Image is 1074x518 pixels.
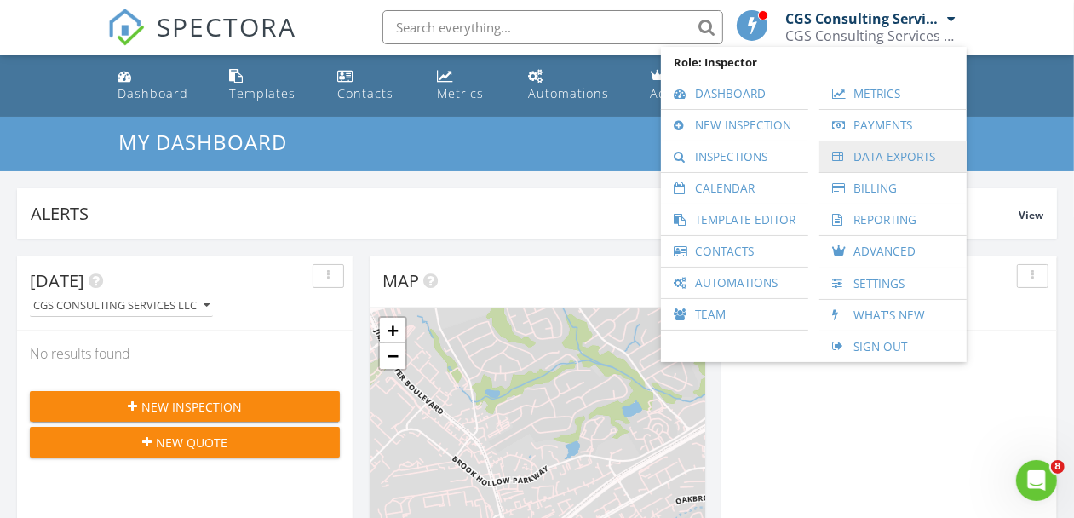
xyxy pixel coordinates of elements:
[17,331,353,377] div: No results found
[222,61,317,110] a: Templates
[330,61,416,110] a: Contacts
[828,300,958,331] a: What's New
[828,204,958,235] a: Reporting
[30,427,340,458] button: New Quote
[118,128,287,156] span: My Dashboard
[30,391,340,422] button: New Inspection
[669,110,800,141] a: New Inspection
[828,268,958,299] a: Settings
[382,269,419,292] span: Map
[437,85,484,101] div: Metrics
[669,173,800,204] a: Calendar
[337,85,393,101] div: Contacts
[380,318,405,343] a: Zoom in
[669,204,800,235] a: Template Editor
[521,61,630,110] a: Automations (Basic)
[30,269,84,292] span: [DATE]
[828,141,958,172] a: Data Exports
[669,299,800,330] a: Team
[430,61,508,110] a: Metrics
[111,61,209,110] a: Dashboard
[229,85,296,101] div: Templates
[107,9,145,46] img: The Best Home Inspection Software - Spectora
[380,343,405,369] a: Zoom out
[528,85,609,101] div: Automations
[644,61,734,110] a: Advanced
[107,23,296,59] a: SPECTORA
[31,202,1019,225] div: Alerts
[1051,460,1065,474] span: 8
[141,398,242,416] span: New Inspection
[33,300,210,312] div: CGS Consulting Services LLC
[828,78,958,109] a: Metrics
[30,295,213,318] button: CGS Consulting Services LLC
[156,434,227,452] span: New Quote
[828,331,958,362] a: Sign Out
[785,27,956,44] div: CGS Consulting Services LLC
[157,9,296,44] span: SPECTORA
[669,268,800,298] a: Automations
[669,236,800,267] a: Contacts
[651,85,714,101] div: Advanced
[1016,460,1057,501] iframe: Intercom live chat
[382,10,723,44] input: Search everything...
[669,78,800,109] a: Dashboard
[1019,208,1043,222] span: View
[785,10,943,27] div: CGS Consulting Services LLC
[828,110,958,141] a: Payments
[669,141,800,172] a: Inspections
[828,173,958,204] a: Billing
[828,236,958,268] a: Advanced
[118,85,188,101] div: Dashboard
[669,47,958,78] span: Role: Inspector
